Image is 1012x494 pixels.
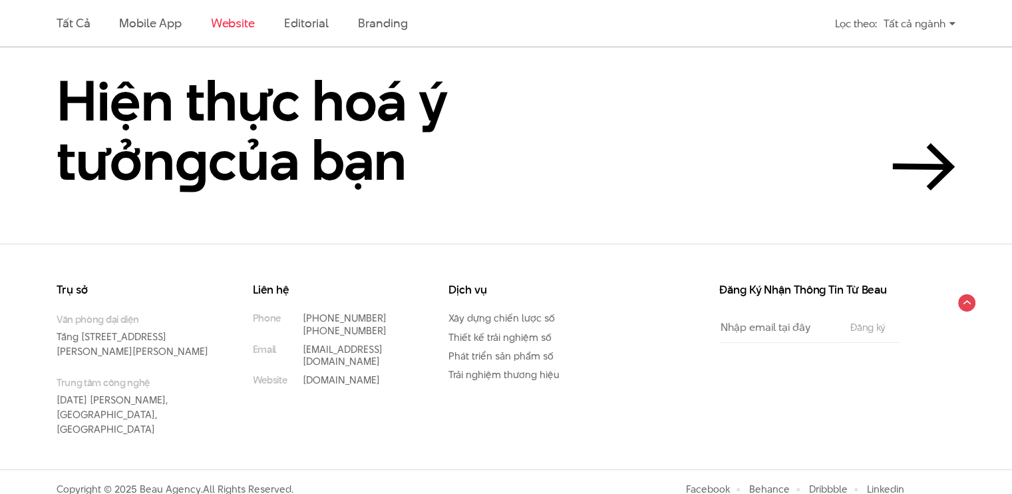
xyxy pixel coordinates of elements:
[57,312,213,326] small: Văn phòng đại diện
[253,312,281,324] small: Phone
[846,322,890,333] input: Đăng ký
[719,312,837,342] input: Nhập email tại đây
[253,284,409,296] h3: Liên hệ
[211,15,255,31] a: Website
[57,71,522,190] h2: Hiện thực hoá ý tưởn của bạn
[303,373,380,387] a: [DOMAIN_NAME]
[284,15,329,31] a: Editorial
[358,15,407,31] a: Branding
[57,375,213,389] small: Trung tâm công nghệ
[719,284,899,296] h3: Đăng Ký Nhận Thông Tin Từ Beau
[448,284,605,296] h3: Dịch vụ
[448,311,555,325] a: Xây dựng chiến lược số
[884,12,955,35] div: Tất cả ngành
[119,15,181,31] a: Mobile app
[448,349,554,363] a: Phát triển sản phẩm số
[253,344,276,356] small: Email
[57,15,90,31] a: Tất cả
[448,368,560,381] a: Trải nghiệm thương hiệu
[57,312,213,359] p: Tầng [STREET_ADDRESS][PERSON_NAME][PERSON_NAME]
[57,375,213,436] p: [DATE] [PERSON_NAME], [GEOGRAPHIC_DATA], [GEOGRAPHIC_DATA]
[175,121,208,199] en: g
[303,324,387,338] a: [PHONE_NUMBER]
[835,12,877,35] div: Lọc theo:
[253,374,287,386] small: Website
[303,311,387,325] a: [PHONE_NUMBER]
[303,342,383,368] a: [EMAIL_ADDRESS][DOMAIN_NAME]
[57,71,955,190] a: Hiện thực hoá ý tưởngcủa bạn
[57,284,213,296] h3: Trụ sở
[448,330,552,344] a: Thiết kế trải nghiệm số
